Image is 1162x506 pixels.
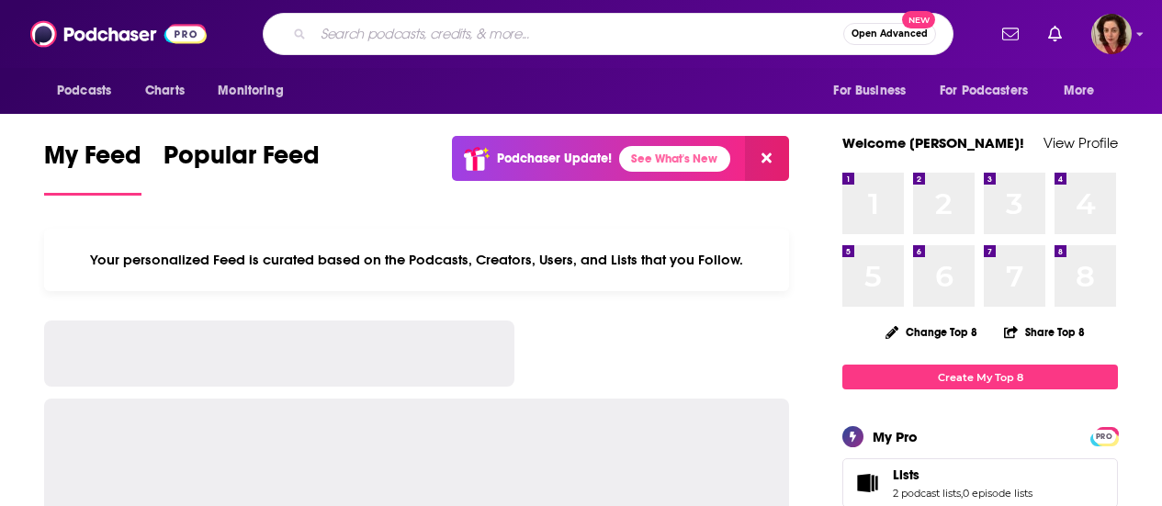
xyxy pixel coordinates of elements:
span: PRO [1093,430,1115,444]
button: open menu [1051,73,1118,108]
span: New [902,11,935,28]
a: See What's New [619,146,730,172]
a: 0 episode lists [963,487,1032,500]
button: Open AdvancedNew [843,23,936,45]
p: Podchaser Update! [497,151,612,166]
button: open menu [820,73,929,108]
a: Create My Top 8 [842,365,1118,389]
img: Podchaser - Follow, Share and Rate Podcasts [30,17,207,51]
span: Charts [145,78,185,104]
span: For Podcasters [940,78,1028,104]
a: Popular Feed [164,140,320,196]
span: For Business [833,78,906,104]
button: open menu [205,73,307,108]
span: My Feed [44,140,141,182]
span: Monitoring [218,78,283,104]
span: Podcasts [57,78,111,104]
span: Logged in as hdrucker [1091,14,1132,54]
div: Search podcasts, credits, & more... [263,13,953,55]
a: 2 podcast lists [893,487,961,500]
div: Your personalized Feed is curated based on the Podcasts, Creators, Users, and Lists that you Follow. [44,229,789,291]
a: My Feed [44,140,141,196]
span: Open Advanced [852,29,928,39]
button: open menu [928,73,1055,108]
a: Lists [893,467,1032,483]
div: My Pro [873,428,918,445]
img: User Profile [1091,14,1132,54]
a: Welcome [PERSON_NAME]! [842,134,1024,152]
input: Search podcasts, credits, & more... [313,19,843,49]
button: Change Top 8 [874,320,988,343]
button: Share Top 8 [1003,314,1086,350]
a: Lists [849,470,886,496]
span: Popular Feed [164,140,320,182]
button: open menu [44,73,135,108]
a: Show notifications dropdown [995,18,1026,50]
span: , [961,487,963,500]
a: Show notifications dropdown [1041,18,1069,50]
button: Show profile menu [1091,14,1132,54]
a: Charts [133,73,196,108]
span: Lists [893,467,919,483]
a: View Profile [1044,134,1118,152]
a: PRO [1093,429,1115,443]
span: More [1064,78,1095,104]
